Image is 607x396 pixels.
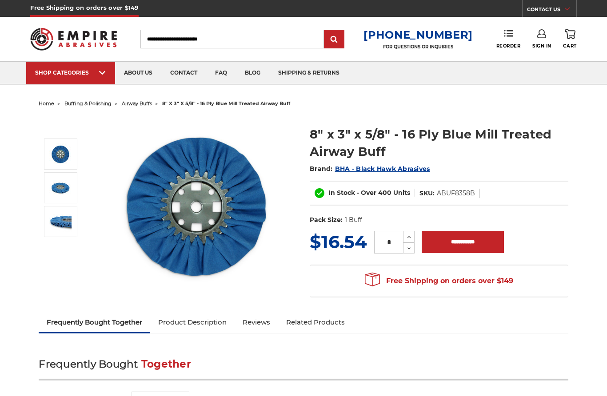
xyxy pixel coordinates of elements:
[563,43,576,49] span: Cart
[162,100,290,107] span: 8" x 3" x 5/8" - 16 ply blue mill treated airway buff
[269,62,348,84] a: shipping & returns
[39,358,138,370] span: Frequently Bought
[310,215,343,225] dt: Pack Size:
[35,69,106,76] div: SHOP CATEGORIES
[357,189,376,197] span: - Over
[310,126,568,160] h1: 8" x 3" x 5/8" - 16 Ply Blue Mill Treated Airway Buff
[206,62,236,84] a: faq
[419,189,435,198] dt: SKU:
[141,358,191,370] span: Together
[496,43,521,49] span: Reorder
[30,22,116,56] img: Empire Abrasives
[328,189,355,197] span: In Stock
[49,210,72,233] img: 8" x 3" x 5/8" - 16 Ply Blue Mill Treated Airway Buff
[393,189,410,197] span: Units
[115,62,161,84] a: about us
[150,313,235,332] a: Product Description
[310,231,367,253] span: $16.54
[437,189,475,198] dd: ABUF8358B
[278,313,353,332] a: Related Products
[345,215,362,225] dd: 1 Buff
[532,43,551,49] span: Sign In
[365,272,513,290] span: Free Shipping on orders over $149
[122,100,152,107] a: airway buffs
[161,62,206,84] a: contact
[363,44,473,50] p: FOR QUESTIONS OR INQUIRIES
[527,4,576,17] a: CONTACT US
[235,313,278,332] a: Reviews
[39,313,150,332] a: Frequently Bought Together
[49,143,72,165] img: blue mill treated 8 inch airway buffing wheel
[64,100,112,107] a: buffing & polishing
[496,29,521,48] a: Reorder
[335,165,430,173] a: BHA - Black Hawk Abrasives
[49,177,72,199] img: 8 inch airway buffing wheel with blue treatment
[563,29,576,49] a: Cart
[108,116,286,294] img: blue mill treated 8 inch airway buffing wheel
[310,165,333,173] span: Brand:
[325,31,343,48] input: Submit
[378,189,391,197] span: 400
[363,28,473,41] a: [PHONE_NUMBER]
[236,62,269,84] a: blog
[39,100,54,107] a: home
